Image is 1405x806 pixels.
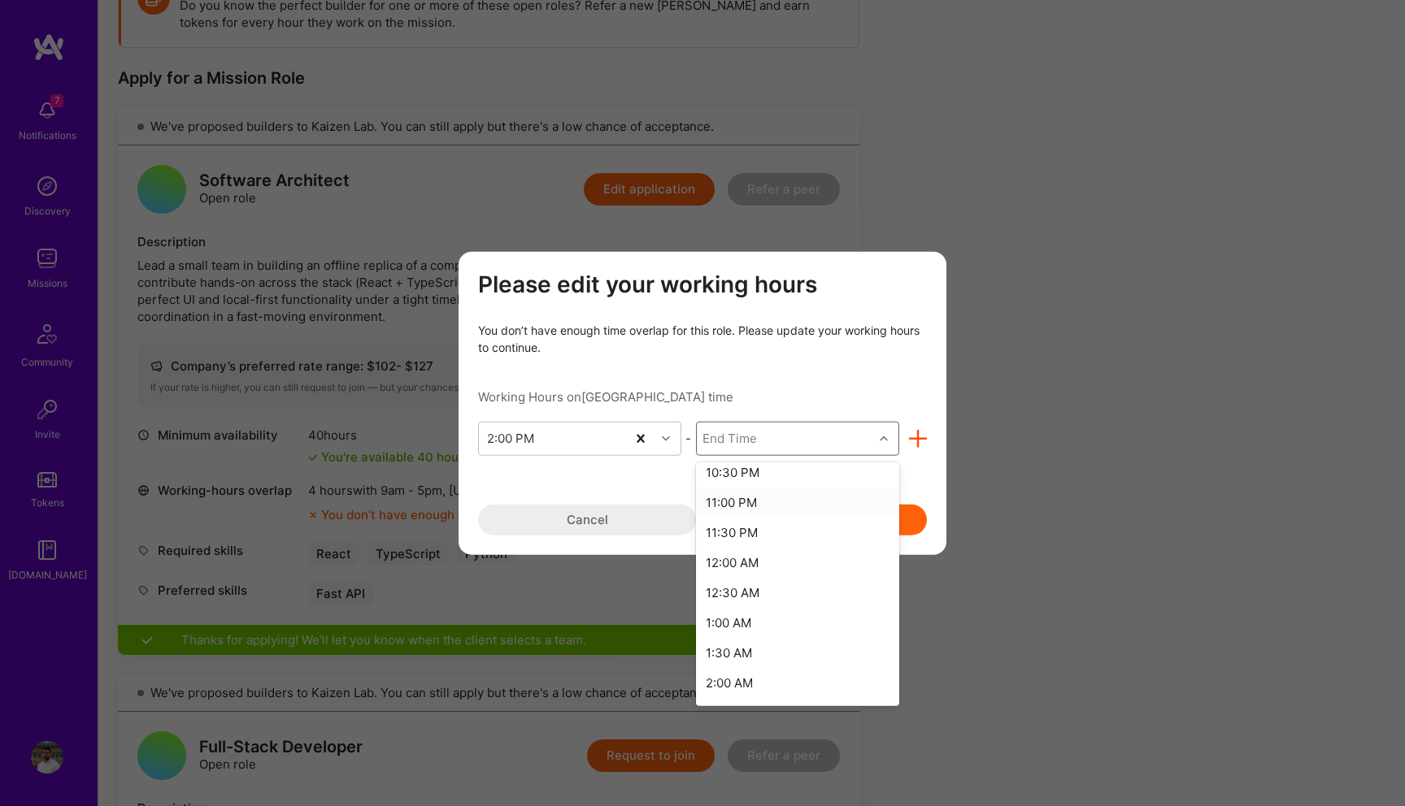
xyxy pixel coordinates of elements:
[487,430,534,447] div: 2:00 PM
[478,321,927,355] div: You don’t have enough time overlap for this role. Please update your working hours to continue.
[696,697,899,727] div: 2:30 AM
[696,517,899,547] div: 11:30 PM
[696,487,899,517] div: 11:00 PM
[696,667,899,697] div: 2:00 AM
[696,607,899,637] div: 1:00 AM
[478,504,696,535] button: Cancel
[662,434,670,442] i: icon Chevron
[696,457,899,487] div: 10:30 PM
[696,577,899,607] div: 12:30 AM
[880,434,888,442] i: icon Chevron
[478,388,927,405] div: Working Hours on [GEOGRAPHIC_DATA] time
[702,430,757,447] div: End Time
[478,271,927,299] h3: Please edit your working hours
[459,252,946,555] div: modal
[696,547,899,577] div: 12:00 AM
[681,430,696,447] div: -
[696,637,899,667] div: 1:30 AM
